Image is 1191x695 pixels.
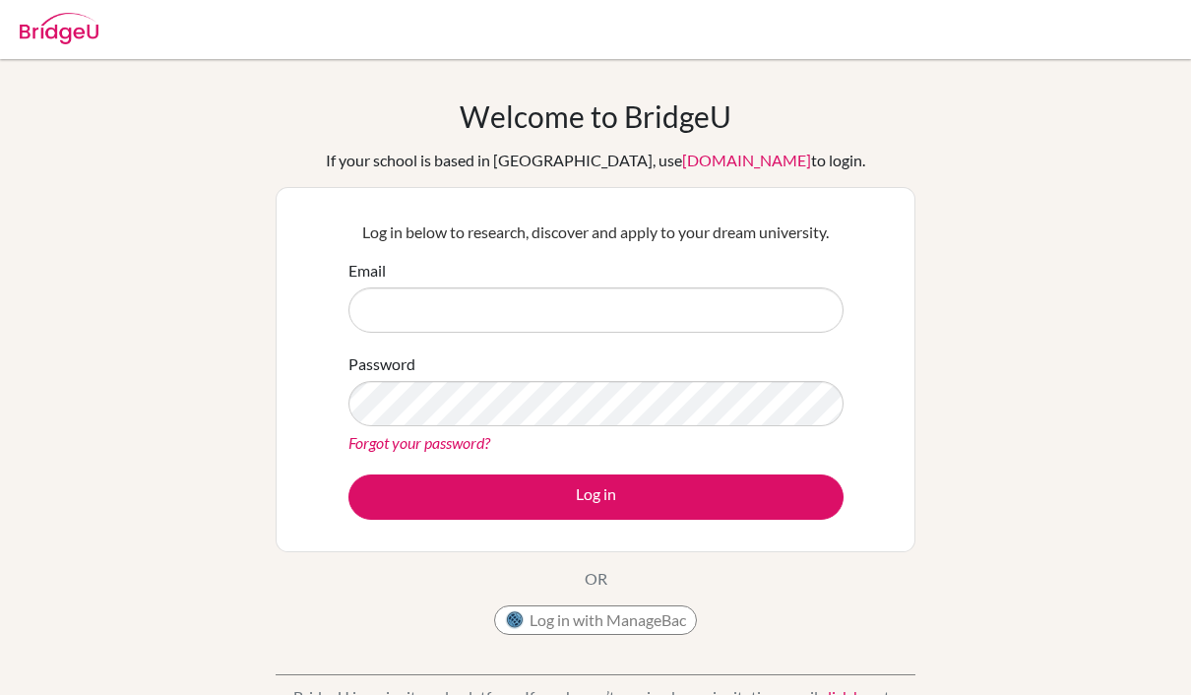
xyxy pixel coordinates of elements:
img: Bridge-U [20,13,98,44]
label: Email [348,259,386,283]
button: Log in [348,474,844,520]
a: [DOMAIN_NAME] [682,151,811,169]
button: Log in with ManageBac [494,605,697,635]
p: OR [585,567,607,591]
label: Password [348,352,415,376]
div: If your school is based in [GEOGRAPHIC_DATA], use to login. [326,149,865,172]
h1: Welcome to BridgeU [460,98,731,134]
p: Log in below to research, discover and apply to your dream university. [348,221,844,244]
a: Forgot your password? [348,433,490,452]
